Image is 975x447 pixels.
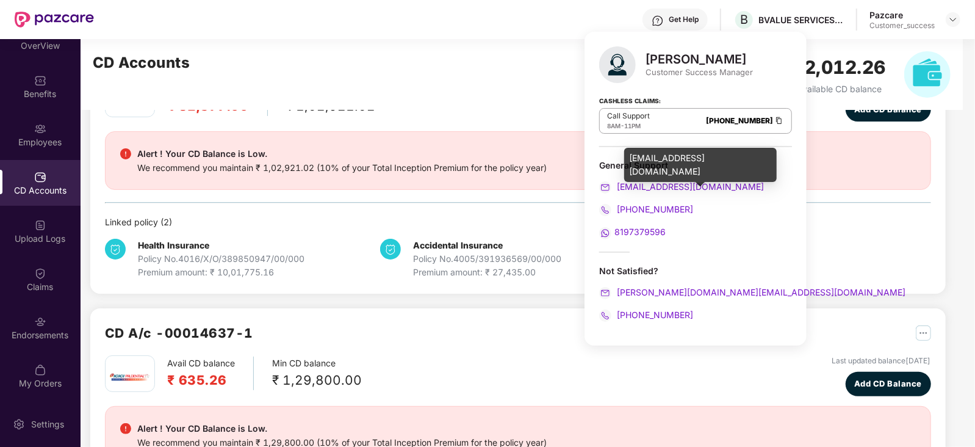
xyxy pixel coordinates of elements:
[869,21,935,31] div: Customer_success
[13,418,25,431] img: svg+xml;base64,PHN2ZyBpZD0iU2V0dGluZy0yMHgyMCIgeG1sbnM9Imh0dHA6Ly93d3cudzMub3JnLzIwMDAvc3ZnIiB3aW...
[607,121,650,131] div: -
[646,52,753,67] div: [PERSON_NAME]
[413,240,503,250] b: Accidental Insurance
[948,15,958,24] img: svg+xml;base64,PHN2ZyBpZD0iRHJvcGRvd24tMzJ4MzIiIHhtbG5zPSJodHRwOi8vd3d3LnczLm9yZy8yMDAwL3N2ZyIgd2...
[614,204,693,214] span: [PHONE_NUMBER]
[34,267,46,280] img: svg+xml;base64,PHN2ZyBpZD0iQ2xhaW0iIHhtbG5zPSJodHRwOi8vd3d3LnczLm9yZy8yMDAwL3N2ZyIgd2lkdGg9IjIwIi...
[740,12,748,27] span: B
[27,418,68,431] div: Settings
[599,93,661,107] strong: Cashless Claims:
[109,356,151,399] img: iciciprud.png
[34,74,46,87] img: svg+xml;base64,PHN2ZyBpZD0iQmVuZWZpdHMiIHhtbG5zPSJodHRwOi8vd3d3LnczLm9yZy8yMDAwL3N2ZyIgd2lkdGg9Ij...
[599,181,611,194] img: svg+xml;base64,PHN2ZyB4bWxucz0iaHR0cDovL3d3dy53My5vcmcvMjAwMC9zdmciIHdpZHRoPSIyMCIgaGVpZ2h0PSIyMC...
[167,357,254,390] div: Avail CD balance
[138,266,304,279] div: Premium amount: ₹ 10,01,775.16
[34,364,46,376] img: svg+xml;base64,PHN2ZyBpZD0iTXlfT3JkZXJzIiBkYXRhLW5hbWU9Ik15IE9yZGVycyIgeG1sbnM9Imh0dHA6Ly93d3cudz...
[599,227,611,239] img: svg+xml;base64,PHN2ZyB4bWxucz0iaHR0cDovL3d3dy53My5vcmcvMjAwMC9zdmciIHdpZHRoPSIyMCIgaGVpZ2h0PSIyMC...
[34,316,46,328] img: svg+xml;base64,PHN2ZyBpZD0iRW5kb3JzZW1lbnRzIiB4bWxucz0iaHR0cDovL3d3dy53My5vcmcvMjAwMC9zdmciIHdpZH...
[652,15,664,27] img: svg+xml;base64,PHN2ZyBpZD0iSGVscC0zMngzMiIgeG1sbnM9Imh0dHA6Ly93d3cudzMub3JnLzIwMDAvc3ZnIiB3aWR0aD...
[614,227,666,237] span: 8197379596
[413,266,561,279] div: Premium amount: ₹ 27,435.00
[614,310,693,320] span: [PHONE_NUMBER]
[34,219,46,231] img: svg+xml;base64,PHN2ZyBpZD0iVXBsb2FkX0xvZ3MiIGRhdGEtbmFtZT0iVXBsb2FkIExvZ3MiIHhtbG5zPSJodHRwOi8vd3...
[599,159,792,171] div: General Support
[706,116,773,125] a: [PHONE_NUMBER]
[137,147,547,161] div: Alert ! Your CD Balance is Low.
[15,12,94,27] img: New Pazcare Logo
[93,51,190,74] h2: CD Accounts
[614,287,905,297] span: [PERSON_NAME][DOMAIN_NAME][EMAIL_ADDRESS][DOMAIN_NAME]
[776,53,887,82] h2: ₹ 82,012.26
[669,15,699,24] div: Get Help
[869,9,935,21] div: Pazcare
[34,123,46,135] img: svg+xml;base64,PHN2ZyBpZD0iRW1wbG95ZWVzIiB4bWxucz0iaHR0cDovL3d3dy53My5vcmcvMjAwMC9zdmciIHdpZHRoPS...
[105,323,253,343] h2: CD A/c - 00014637-1
[599,227,666,237] a: 8197379596
[599,265,792,322] div: Not Satisfied?
[776,84,882,94] span: Total available CD balance
[599,204,693,214] a: [PHONE_NUMBER]
[607,111,650,121] p: Call Support
[599,265,792,277] div: Not Satisfied?
[607,122,621,129] span: 8AM
[34,171,46,183] img: svg+xml;base64,PHN2ZyBpZD0iQ0RfQWNjb3VudHMiIGRhdGEtbmFtZT0iQ0QgQWNjb3VudHMiIHhtbG5zPSJodHRwOi8vd3...
[599,159,792,239] div: General Support
[137,161,547,175] div: We recommend you maintain ₹ 1,02,921.02 (10% of your Total Inception Premium for the policy year)
[380,239,401,260] img: svg+xml;base64,PHN2ZyB4bWxucz0iaHR0cDovL3d3dy53My5vcmcvMjAwMC9zdmciIHdpZHRoPSIzNCIgaGVpZ2h0PSIzNC...
[758,14,844,26] div: BVALUE SERVICES PRIVATE LIMITED
[916,325,931,341] img: svg+xml;base64,PHN2ZyB4bWxucz0iaHR0cDovL3d3dy53My5vcmcvMjAwMC9zdmciIHdpZHRoPSIyNSIgaGVpZ2h0PSIyNS...
[272,370,362,390] div: ₹ 1,29,800.00
[413,252,561,266] div: Policy No. 4005/391936569/00/000
[624,122,641,129] span: 11PM
[167,370,235,390] h2: ₹ 635.26
[599,204,611,216] img: svg+xml;base64,PHN2ZyB4bWxucz0iaHR0cDovL3d3dy53My5vcmcvMjAwMC9zdmciIHdpZHRoPSIyMCIgaGVpZ2h0PSIyMC...
[599,310,693,320] a: [PHONE_NUMBER]
[774,115,784,126] img: Clipboard Icon
[904,51,951,98] img: svg+xml;base64,PHN2ZyB4bWxucz0iaHR0cDovL3d3dy53My5vcmcvMjAwMC9zdmciIHhtbG5zOnhsaW5rPSJodHRwOi8vd3...
[832,355,931,367] div: Last updated balance [DATE]
[105,216,931,229] div: Linked policy ( 2 )
[846,372,931,396] button: Add CD Balance
[138,252,304,266] div: Policy No. 4016/X/O/389850947/00/000
[614,181,764,192] span: [EMAIL_ADDRESS][DOMAIN_NAME]
[599,287,905,297] a: [PERSON_NAME][DOMAIN_NAME][EMAIL_ADDRESS][DOMAIN_NAME]
[120,423,131,434] img: svg+xml;base64,PHN2ZyBpZD0iRGFuZ2VyX2FsZXJ0IiBkYXRhLW5hbWU9IkRhbmdlciBhbGVydCIgeG1sbnM9Imh0dHA6Ly...
[272,357,362,390] div: Min CD balance
[120,148,131,159] img: svg+xml;base64,PHN2ZyBpZD0iRGFuZ2VyX2FsZXJ0IiBkYXRhLW5hbWU9IkRhbmdlciBhbGVydCIgeG1sbnM9Imh0dHA6Ly...
[624,148,777,182] div: [EMAIL_ADDRESS][DOMAIN_NAME]
[599,287,611,299] img: svg+xml;base64,PHN2ZyB4bWxucz0iaHR0cDovL3d3dy53My5vcmcvMjAwMC9zdmciIHdpZHRoPSIyMCIgaGVpZ2h0PSIyMC...
[599,46,636,83] img: svg+xml;base64,PHN2ZyB4bWxucz0iaHR0cDovL3d3dy53My5vcmcvMjAwMC9zdmciIHhtbG5zOnhsaW5rPSJodHRwOi8vd3...
[599,181,764,192] a: [EMAIL_ADDRESS][DOMAIN_NAME]
[854,377,922,390] span: Add CD Balance
[137,421,547,436] div: Alert ! Your CD Balance is Low.
[138,240,209,250] b: Health Insurance
[599,310,611,322] img: svg+xml;base64,PHN2ZyB4bWxucz0iaHR0cDovL3d3dy53My5vcmcvMjAwMC9zdmciIHdpZHRoPSIyMCIgaGVpZ2h0PSIyMC...
[646,67,753,78] div: Customer Success Manager
[105,239,126,260] img: svg+xml;base64,PHN2ZyB4bWxucz0iaHR0cDovL3d3dy53My5vcmcvMjAwMC9zdmciIHdpZHRoPSIzNCIgaGVpZ2h0PSIzNC...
